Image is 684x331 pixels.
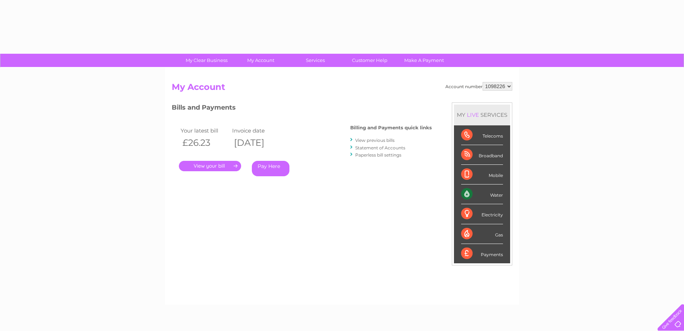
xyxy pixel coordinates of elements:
[355,145,405,150] a: Statement of Accounts
[395,54,454,67] a: Make A Payment
[340,54,399,67] a: Customer Help
[252,161,289,176] a: Pay Here
[179,135,230,150] th: £26.23
[179,126,230,135] td: Your latest bill
[445,82,512,91] div: Account number
[461,204,503,224] div: Electricity
[172,82,512,96] h2: My Account
[461,244,503,263] div: Payments
[286,54,345,67] a: Services
[461,165,503,184] div: Mobile
[177,54,236,67] a: My Clear Business
[230,126,282,135] td: Invoice date
[355,152,401,158] a: Paperless bill settings
[465,111,480,118] div: LIVE
[230,135,282,150] th: [DATE]
[461,145,503,165] div: Broadband
[350,125,432,130] h4: Billing and Payments quick links
[461,125,503,145] div: Telecoms
[172,102,432,115] h3: Bills and Payments
[355,138,395,143] a: View previous bills
[461,224,503,244] div: Gas
[231,54,290,67] a: My Account
[454,105,510,125] div: MY SERVICES
[179,161,241,171] a: .
[461,184,503,204] div: Water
